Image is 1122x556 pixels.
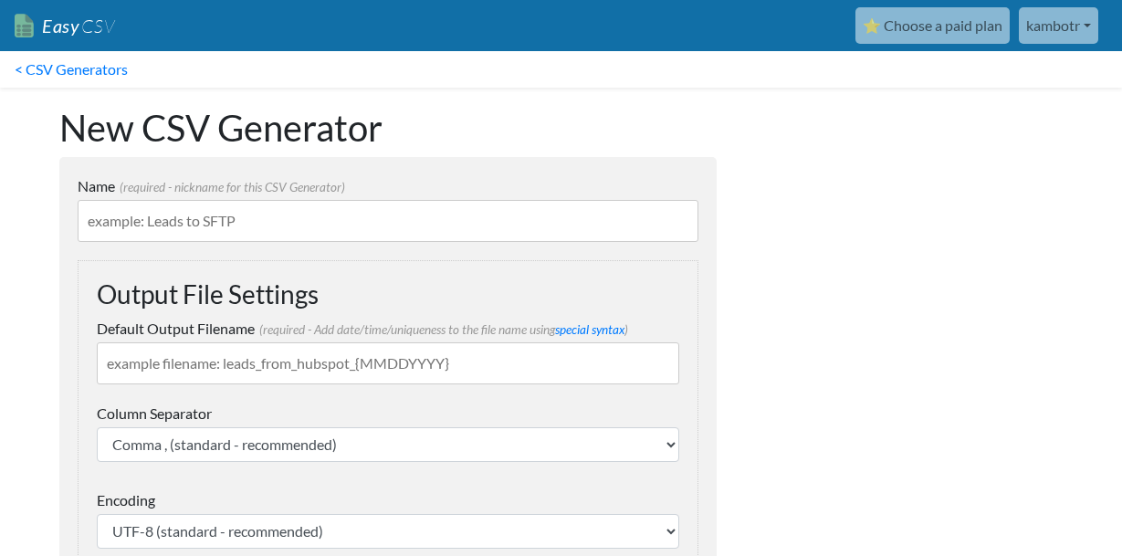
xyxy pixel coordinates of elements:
[1019,7,1098,44] a: kambotr
[855,7,1010,44] a: ⭐ Choose a paid plan
[78,175,698,197] label: Name
[97,318,679,340] label: Default Output Filename
[97,489,679,511] label: Encoding
[97,403,679,425] label: Column Separator
[78,200,698,242] input: example: Leads to SFTP
[79,15,115,37] span: CSV
[115,180,345,194] span: (required - nickname for this CSV Generator)
[555,322,624,337] a: special syntax
[97,279,679,310] h3: Output File Settings
[97,342,679,384] input: example filename: leads_from_hubspot_{MMDDYYYY}
[15,7,115,45] a: EasyCSV
[255,322,628,337] span: (required - Add date/time/uniqueness to the file name using )
[59,106,717,150] h1: New CSV Generator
